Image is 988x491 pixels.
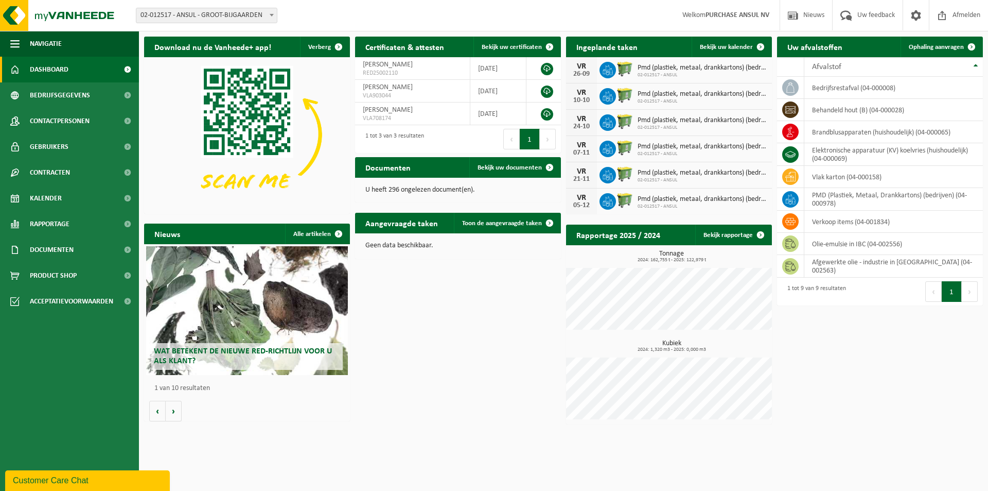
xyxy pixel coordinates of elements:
[692,37,771,57] a: Bekijk uw kalender
[782,280,846,303] div: 1 tot 9 van 9 resultaten
[942,281,962,302] button: 1
[144,57,350,212] img: Download de VHEPlus App
[638,72,767,78] span: 02-012517 - ANSUL
[804,188,983,211] td: PMD (Plastiek, Metaal, Drankkartons) (bedrijven) (04-000978)
[571,250,772,263] h3: Tonnage
[363,69,462,77] span: RED25002110
[804,166,983,188] td: vlak karton (04-000158)
[473,37,560,57] a: Bekijk uw certificaten
[363,106,413,114] span: [PERSON_NAME]
[616,192,633,209] img: WB-0660-HPE-GN-50
[365,242,551,249] p: Geen data beschikbaar.
[804,143,983,166] td: elektronische apparatuur (KV) koelvries (huishoudelijk) (04-000069)
[154,385,345,392] p: 1 van 10 resultaten
[365,187,551,194] p: U heeft 296 ongelezen document(en).
[566,37,648,57] h2: Ingeplande taken
[30,31,62,57] span: Navigatie
[695,225,771,245] a: Bekijk rapportage
[146,246,348,375] a: Wat betekent de nieuwe RED-richtlijn voor u als klant?
[616,60,633,78] img: WB-0660-HPE-GN-50
[571,89,592,97] div: VR
[804,99,983,121] td: behandeld hout (B) (04-000028)
[355,213,448,233] h2: Aangevraagde taken
[777,37,853,57] h2: Uw afvalstoffen
[804,255,983,278] td: afgewerkte olie - industrie in [GEOGRAPHIC_DATA] (04-002563)
[144,37,281,57] h2: Download nu de Vanheede+ app!
[136,8,277,23] span: 02-012517 - ANSUL - GROOT-BIJGAARDEN
[571,340,772,352] h3: Kubiek
[363,114,462,123] span: VLA708174
[804,233,983,255] td: olie-emulsie in IBC (04-002556)
[30,185,62,211] span: Kalender
[638,98,767,105] span: 02-012517 - ANSUL
[638,177,767,183] span: 02-012517 - ANSUL
[285,224,349,244] a: Alle artikelen
[149,401,166,421] button: Vorige
[571,258,772,263] span: 2024: 162,755 t - 2025: 122,979 t
[30,82,90,108] span: Bedrijfsgegevens
[154,347,332,365] span: Wat betekent de nieuwe RED-richtlijn voor u als klant?
[470,57,526,80] td: [DATE]
[571,149,592,157] div: 07-11
[638,116,767,125] span: Pmd (plastiek, metaal, drankkartons) (bedrijven)
[5,468,172,491] iframe: chat widget
[962,281,978,302] button: Next
[804,121,983,143] td: brandblusapparaten (huishoudelijk) (04-000065)
[478,164,542,171] span: Bekijk uw documenten
[300,37,349,57] button: Verberg
[360,128,424,150] div: 1 tot 3 van 3 resultaten
[30,211,69,237] span: Rapportage
[30,160,70,185] span: Contracten
[638,151,767,157] span: 02-012517 - ANSUL
[462,220,542,227] span: Toon de aangevraagde taken
[804,77,983,99] td: bedrijfsrestafval (04-000008)
[469,157,560,178] a: Bekijk uw documenten
[638,64,767,72] span: Pmd (plastiek, metaal, drankkartons) (bedrijven)
[566,225,671,245] h2: Rapportage 2025 / 2024
[804,211,983,233] td: verkoop items (04-001834)
[616,139,633,157] img: WB-0660-HPE-GN-50
[705,11,769,19] strong: PURCHASE ANSUL NV
[30,237,74,263] span: Documenten
[638,90,767,98] span: Pmd (plastiek, metaal, drankkartons) (bedrijven)
[482,44,542,50] span: Bekijk uw certificaten
[616,165,633,183] img: WB-0660-HPE-GN-50
[616,113,633,130] img: WB-0660-HPE-GN-50
[30,108,90,134] span: Contactpersonen
[571,115,592,123] div: VR
[638,143,767,151] span: Pmd (plastiek, metaal, drankkartons) (bedrijven)
[571,97,592,104] div: 10-10
[520,129,540,149] button: 1
[363,92,462,100] span: VLA903044
[30,134,68,160] span: Gebruikers
[812,63,841,71] span: Afvalstof
[571,71,592,78] div: 26-09
[363,83,413,91] span: [PERSON_NAME]
[470,80,526,103] td: [DATE]
[30,263,77,289] span: Product Shop
[571,167,592,176] div: VR
[503,129,520,149] button: Previous
[571,202,592,209] div: 05-12
[638,169,767,177] span: Pmd (plastiek, metaal, drankkartons) (bedrijven)
[700,44,753,50] span: Bekijk uw kalender
[925,281,942,302] button: Previous
[638,204,767,210] span: 02-012517 - ANSUL
[909,44,964,50] span: Ophaling aanvragen
[30,57,68,82] span: Dashboard
[355,157,421,177] h2: Documenten
[363,61,413,69] span: [PERSON_NAME]
[571,347,772,352] span: 2024: 1,320 m3 - 2025: 0,000 m3
[470,103,526,125] td: [DATE]
[571,141,592,149] div: VR
[308,44,331,50] span: Verberg
[166,401,182,421] button: Volgende
[638,125,767,131] span: 02-012517 - ANSUL
[901,37,982,57] a: Ophaling aanvragen
[571,194,592,202] div: VR
[616,87,633,104] img: WB-0660-HPE-GN-50
[571,176,592,183] div: 21-11
[454,213,560,233] a: Toon de aangevraagde taken
[540,129,556,149] button: Next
